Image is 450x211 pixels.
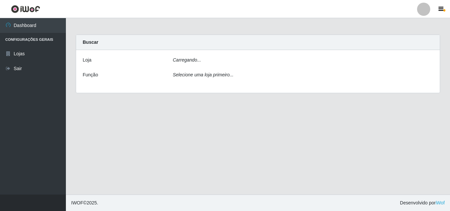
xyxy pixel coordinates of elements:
[71,199,98,206] span: © 2025 .
[83,40,98,45] strong: Buscar
[173,72,234,77] i: Selecione uma loja primeiro...
[83,71,98,78] label: Função
[400,199,445,206] span: Desenvolvido por
[173,57,201,63] i: Carregando...
[436,200,445,205] a: iWof
[11,5,40,13] img: CoreUI Logo
[83,57,91,64] label: Loja
[71,200,83,205] span: IWOF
